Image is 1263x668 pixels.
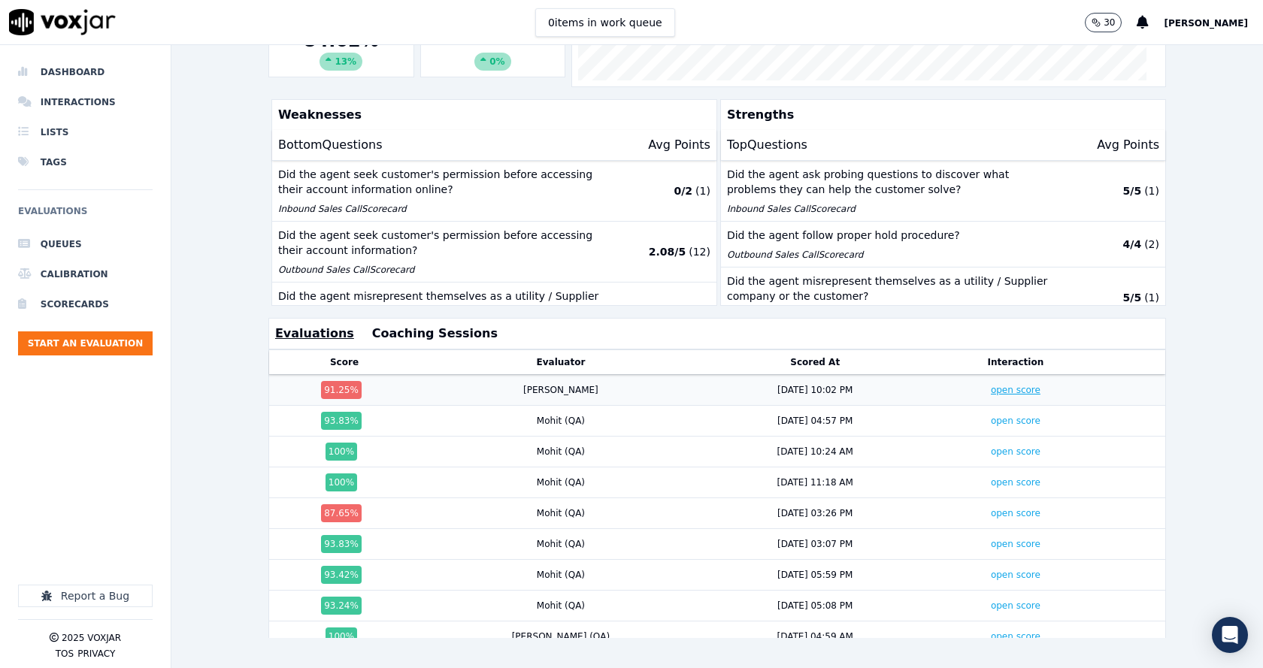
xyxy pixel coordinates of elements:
[537,569,585,581] div: Mohit (QA)
[321,566,362,584] div: 93.42 %
[18,331,153,355] button: Start an Evaluation
[523,384,598,396] div: [PERSON_NAME]
[537,507,585,519] div: Mohit (QA)
[278,203,602,215] p: Inbound Sales Call Scorecard
[512,630,610,642] div: [PERSON_NAME] (QA)
[991,600,1040,611] a: open score
[991,446,1040,457] a: open score
[321,412,362,430] div: 93.83 %
[537,415,585,427] div: Mohit (QA)
[991,508,1040,518] a: open score
[991,477,1040,488] a: open score
[1123,237,1142,252] p: 4 / 4
[727,136,807,154] p: Top Questions
[18,259,153,289] a: Calibration
[278,289,602,319] p: Did the agent misrepresent themselves as a utility / Supplier company or the customer?
[988,356,1044,368] button: Interaction
[1123,290,1142,305] p: 5 / 5
[18,585,153,607] button: Report a Bug
[1123,183,1142,198] p: 5 / 5
[777,538,853,550] div: [DATE] 03:07 PM
[790,356,840,368] button: Scored At
[9,9,116,35] img: voxjar logo
[62,632,121,644] p: 2025 Voxjar
[727,203,1051,215] p: Inbound Sales Call Scorecard
[537,356,586,368] button: Evaluator
[278,228,602,258] p: Did the agent seek customer's permission before accessing their account information?
[721,100,1159,130] p: Strengths
[1164,18,1248,29] span: [PERSON_NAME]
[272,100,710,130] p: Weaknesses
[991,631,1040,642] a: open score
[535,8,675,37] button: 0items in work queue
[1144,183,1159,198] p: ( 1 )
[1144,237,1159,252] p: ( 2 )
[278,264,602,276] p: Outbound Sales Call Scorecard
[272,283,716,343] button: Did the agent misrepresent themselves as a utility / Supplier company or the customer? Outbound S...
[278,167,602,197] p: Did the agent seek customer's permission before accessing their account information online?
[721,222,1165,268] button: Did the agent follow proper hold procedure? Outbound Sales CallScorecard 4/4 (2)
[1104,17,1115,29] p: 30
[777,384,853,396] div: [DATE] 10:02 PM
[321,504,362,522] div: 87.65 %
[537,446,585,458] div: Mohit (QA)
[537,538,585,550] div: Mohit (QA)
[372,325,498,343] button: Coaching Sessions
[18,229,153,259] a: Queues
[727,249,1051,261] p: Outbound Sales Call Scorecard
[278,136,383,154] p: Bottom Questions
[1212,617,1248,653] div: Open Intercom Messenger
[991,539,1040,549] a: open score
[474,53,510,71] div: 0%
[1085,13,1122,32] button: 30
[777,415,853,427] div: [DATE] 04:57 PM
[777,507,853,519] div: [DATE] 03:26 PM
[321,381,362,399] div: 91.25 %
[777,476,853,488] div: [DATE] 11:18 AM
[991,416,1040,426] a: open score
[321,597,362,615] div: 93.24 %
[272,222,716,283] button: Did the agent seek customer's permission before accessing their account information? Outbound Sal...
[727,228,1051,243] p: Did the agent follow proper hold procedure?
[272,161,716,222] button: Did the agent seek customer's permission before accessing their account information online? Inbou...
[18,57,153,87] a: Dashboard
[721,268,1165,328] button: Did the agent misrepresent themselves as a utility / Supplier company or the customer? Inbound Sa...
[689,244,710,259] p: ( 12 )
[727,167,1051,197] p: Did the agent ask probing questions to discover what problems they can help the customer solve?
[649,244,686,259] p: 2.08 / 5
[18,87,153,117] a: Interactions
[1144,290,1159,305] p: ( 1 )
[777,446,853,458] div: [DATE] 10:24 AM
[321,535,362,553] div: 93.83 %
[777,630,853,642] div: [DATE] 04:59 AM
[56,648,74,660] button: TOS
[777,600,853,612] div: [DATE] 05:08 PM
[427,29,559,71] div: --
[1085,13,1137,32] button: 30
[18,289,153,319] a: Scorecards
[721,161,1165,222] button: Did the agent ask probing questions to discover what problems they can help the customer solve? I...
[537,600,585,612] div: Mohit (QA)
[1164,14,1263,32] button: [PERSON_NAME]
[326,627,357,645] div: 100 %
[18,202,153,229] h6: Evaluations
[1097,136,1159,154] p: Avg Points
[18,117,153,147] a: Lists
[320,53,362,71] div: 13 %
[777,569,853,581] div: [DATE] 05:59 PM
[648,136,710,154] p: Avg Points
[727,274,1051,304] p: Did the agent misrepresent themselves as a utility / Supplier company or the customer?
[330,356,359,368] button: Score
[991,385,1040,395] a: open score
[326,473,357,491] div: 100 %
[275,29,407,71] div: 84.62 %
[991,570,1040,580] a: open score
[18,147,153,177] a: Tags
[674,183,692,198] p: 0 / 2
